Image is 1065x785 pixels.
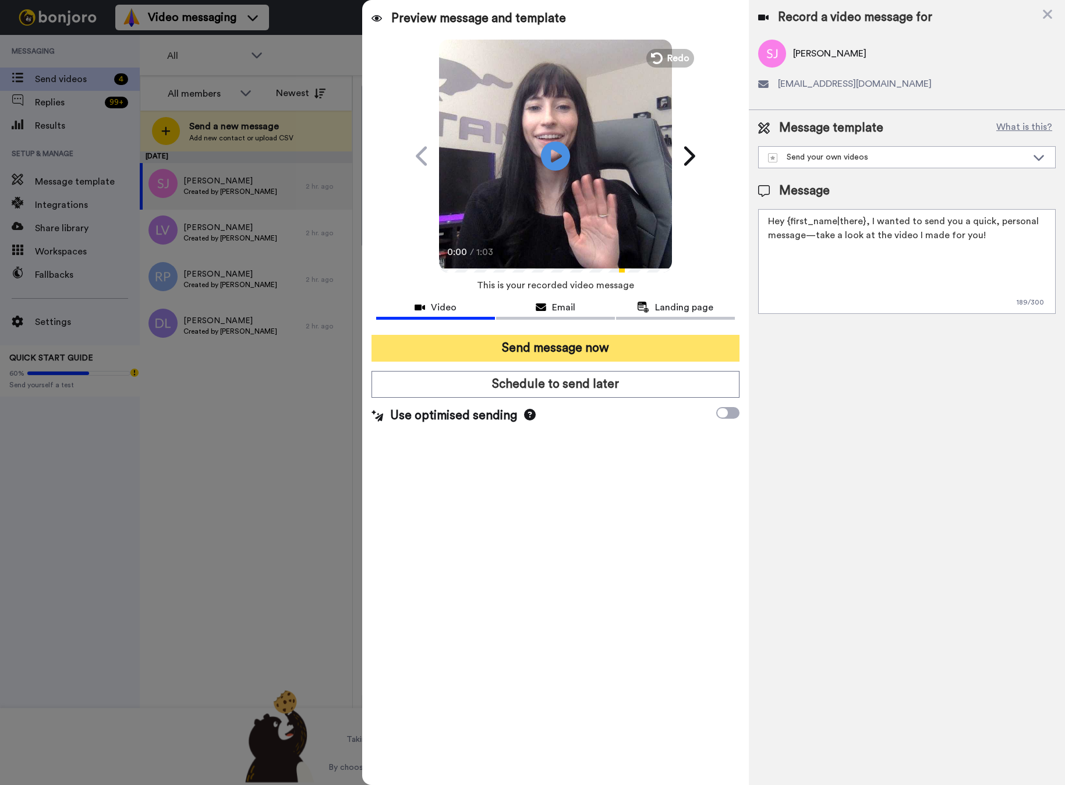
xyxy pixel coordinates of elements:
[447,245,468,259] span: 0:00
[371,335,740,362] button: Send message now
[778,77,932,91] span: [EMAIL_ADDRESS][DOMAIN_NAME]
[470,245,474,259] span: /
[758,209,1056,314] textarea: Hey {first_name|there}, I wanted to send you a quick, personal message—take a look at the video I...
[552,300,575,314] span: Email
[371,371,740,398] button: Schedule to send later
[779,119,883,137] span: Message template
[779,182,830,200] span: Message
[476,245,497,259] span: 1:03
[655,300,713,314] span: Landing page
[768,153,777,162] img: demo-template.svg
[431,300,457,314] span: Video
[993,119,1056,137] button: What is this?
[390,407,517,425] span: Use optimised sending
[768,151,1027,163] div: Send your own videos
[477,273,634,298] span: This is your recorded video message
